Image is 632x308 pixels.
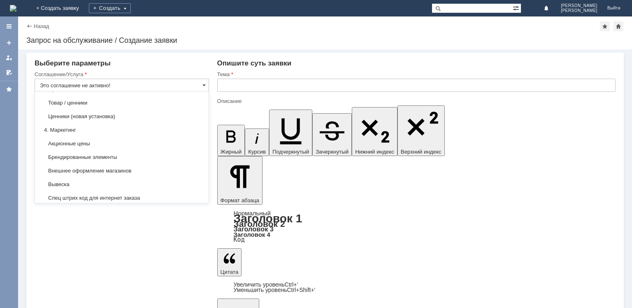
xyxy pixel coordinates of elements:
span: Подчеркнутый [272,149,309,155]
a: Мои заявки [2,51,16,64]
div: Создать [89,3,131,13]
a: Decrease [234,287,316,293]
a: Назад [34,23,49,29]
a: Создать заявку [2,36,16,49]
span: Акционные цены [40,140,204,147]
div: Тема [217,72,614,77]
div: Цитата [217,282,616,293]
span: Жирный [221,149,242,155]
span: Ценники (новая установка) [40,113,204,120]
a: Increase [234,281,298,288]
button: Нижний индекс [352,107,397,156]
button: Цитата [217,248,242,276]
a: Заголовок 4 [234,231,270,238]
button: Формат абзаца [217,156,263,205]
span: Курсив [248,149,266,155]
span: Расширенный поиск [513,4,521,12]
span: Цитата [221,269,239,275]
button: Жирный [217,125,245,156]
span: Верхний индекс [401,149,441,155]
div: Формат абзаца [217,210,616,243]
div: Соглашение/Услуга [35,72,207,77]
span: Опишите суть заявки [217,59,292,67]
button: Подчеркнутый [269,110,312,156]
a: Заголовок 1 [234,212,302,225]
div: Добавить в избранное [600,21,610,31]
span: 4. Маркетинг [40,127,204,133]
div: Запрос на обслуживание / Создание заявки [26,36,624,44]
span: Вывеска [40,181,204,188]
span: Внешнее оформление магазинов [40,168,204,174]
span: [PERSON_NAME] [561,8,597,13]
span: [PERSON_NAME] [561,3,597,8]
span: Выберите параметры [35,59,111,67]
img: logo [10,5,16,12]
span: Зачеркнутый [316,149,349,155]
button: Зачеркнутый [312,113,352,156]
div: Сделать домашней страницей [613,21,623,31]
span: Спец штрих код для интернет заказа [40,195,204,201]
a: Нормальный [234,210,271,217]
button: Курсив [245,128,269,156]
span: Нижний индекс [355,149,394,155]
span: Формат абзаца [221,197,259,203]
span: Ctrl+' [285,281,298,288]
a: Код [234,236,245,243]
span: Ctrl+Shift+' [287,287,315,293]
div: Описание [217,98,614,104]
a: Мои согласования [2,66,16,79]
a: Заголовок 2 [234,219,285,229]
span: Товар / ценники [40,100,204,106]
a: Перейти на домашнюю страницу [10,5,16,12]
span: Брендированные элементы [40,154,204,161]
a: Заголовок 3 [234,225,274,233]
button: Верхний индекс [397,105,445,156]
